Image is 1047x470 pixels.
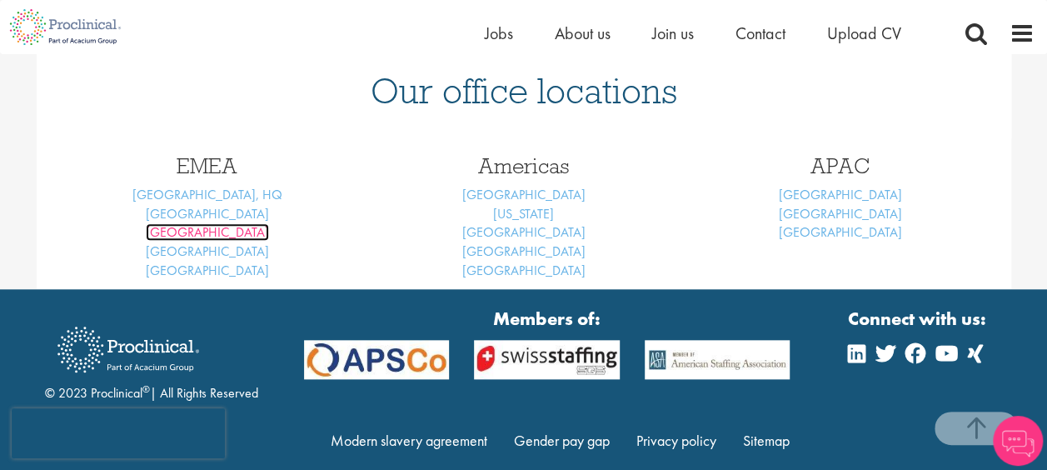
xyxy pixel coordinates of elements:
a: Gender pay gap [514,431,610,450]
div: © 2023 Proclinical | All Rights Reserved [45,314,258,403]
a: [GEOGRAPHIC_DATA], HQ [132,186,282,203]
a: [GEOGRAPHIC_DATA] [146,205,269,222]
a: [GEOGRAPHIC_DATA] [779,186,902,203]
img: APSCo [461,340,631,378]
h3: EMEA [62,155,353,177]
iframe: reCAPTCHA [12,408,225,458]
a: Modern slavery agreement [331,431,487,450]
a: Contact [735,22,785,44]
h3: APAC [695,155,986,177]
h3: Americas [378,155,670,177]
a: [GEOGRAPHIC_DATA] [462,242,586,260]
strong: Members of: [304,306,790,332]
img: Proclinical Recruitment [45,315,212,384]
a: Jobs [485,22,513,44]
img: APSCo [632,340,802,378]
a: About us [555,22,611,44]
img: APSCo [292,340,461,378]
sup: ® [142,382,150,396]
a: Sitemap [742,431,789,450]
a: [GEOGRAPHIC_DATA] [146,262,269,279]
a: [GEOGRAPHIC_DATA] [779,205,902,222]
a: [GEOGRAPHIC_DATA] [146,223,269,241]
strong: Connect with us: [848,306,990,332]
a: Join us [652,22,694,44]
a: [GEOGRAPHIC_DATA] [779,223,902,241]
a: [GEOGRAPHIC_DATA] [146,242,269,260]
a: Privacy policy [636,431,716,450]
a: Upload CV [827,22,901,44]
a: [US_STATE] [493,205,554,222]
a: [GEOGRAPHIC_DATA] [462,262,586,279]
img: Chatbot [993,416,1043,466]
a: [GEOGRAPHIC_DATA] [462,186,586,203]
a: [GEOGRAPHIC_DATA] [462,223,586,241]
h1: Our office locations [62,72,986,109]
